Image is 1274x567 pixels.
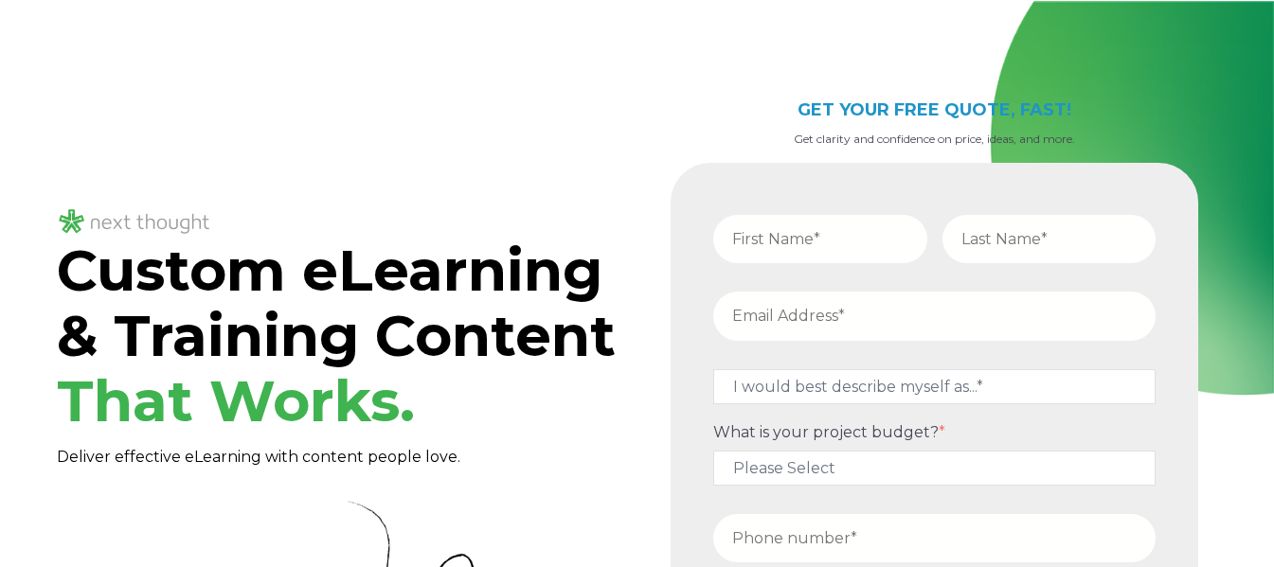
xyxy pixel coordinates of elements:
input: Phone number* [713,514,1156,562]
span: Custom eLearning & Training Content [57,236,616,435]
span: That Works. [57,366,415,435]
img: NT_Logo_LightMode [57,206,212,238]
span: What is your project budget? [713,423,939,441]
input: Last Name* [942,215,1156,263]
span: Deliver effective eLearning with content people love. [57,448,460,466]
input: Email Address* [713,292,1156,340]
input: First Name* [713,215,926,263]
span: Get clarity and confidence on price, ideas, and more. [794,132,1075,146]
span: GET YOUR FREE QUOTE, FAST! [798,99,1071,120]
